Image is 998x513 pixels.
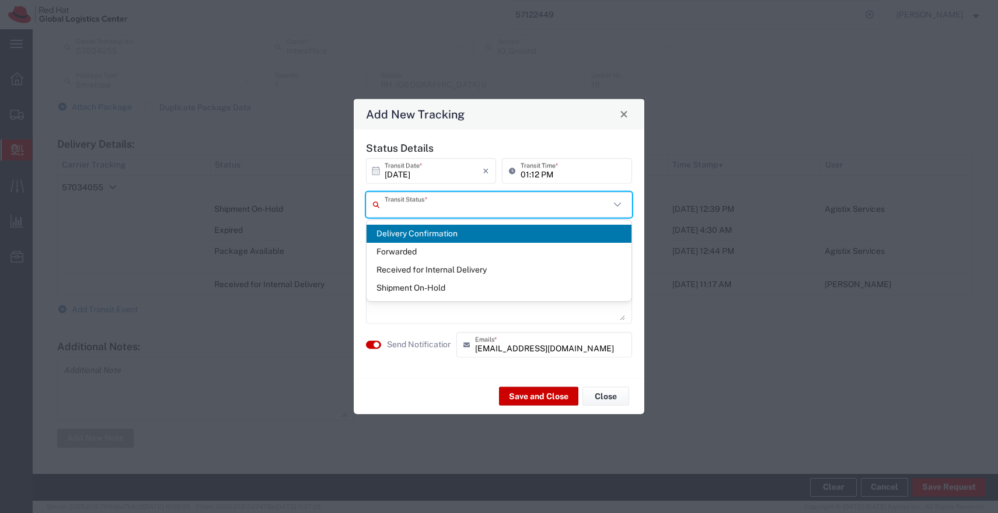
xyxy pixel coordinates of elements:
agx-label: Send Notification [387,338,451,351]
span: Delivery Confirmation [367,225,631,243]
h5: Status Details [366,141,632,153]
button: Save and Close [499,387,578,406]
button: Close [582,387,629,406]
label: Send Notification [387,338,452,351]
span: Received for Internal Delivery [367,261,631,279]
span: Forwarded [367,243,631,261]
span: Shipment On-Hold [367,279,631,297]
h4: Add New Tracking [366,106,465,123]
button: Close [616,106,632,122]
i: × [483,161,489,180]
